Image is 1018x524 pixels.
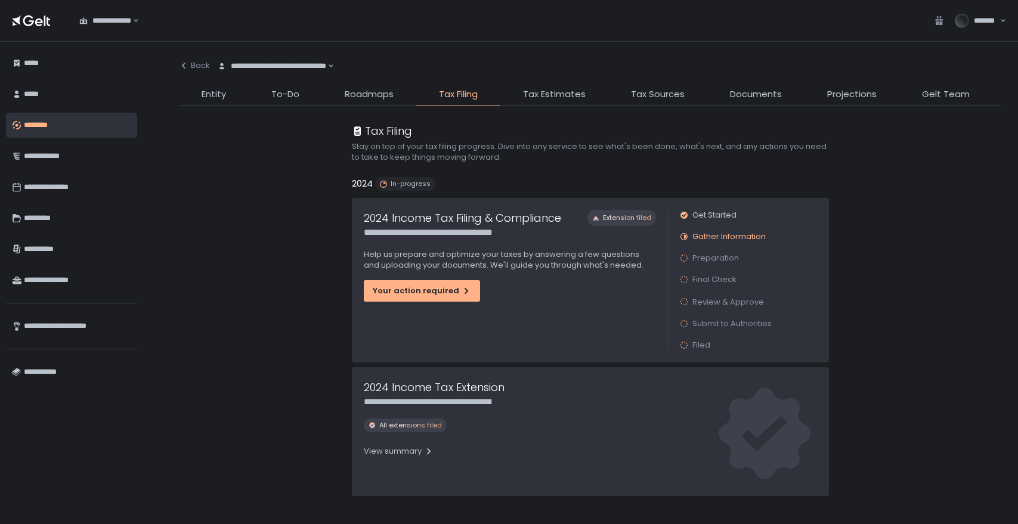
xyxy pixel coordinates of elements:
[692,318,772,329] span: Submit to Authorities
[352,177,373,191] h2: 2024
[379,421,442,430] span: All extensions filed
[692,296,764,308] span: Review & Approve
[373,286,471,296] div: Your action required
[202,88,226,101] span: Entity
[345,88,394,101] span: Roadmaps
[439,88,478,101] span: Tax Filing
[131,15,132,27] input: Search for option
[352,141,829,163] h2: Stay on top of your tax filing progress. Dive into any service to see what's been done, what's ne...
[364,446,434,457] div: View summary
[631,88,685,101] span: Tax Sources
[364,280,480,302] button: Your action required
[391,179,431,188] span: In-progress
[364,210,561,226] h1: 2024 Income Tax Filing & Compliance
[72,8,139,33] div: Search for option
[692,340,710,351] span: Filed
[179,60,210,71] div: Back
[603,213,651,222] span: Extension filed
[326,60,327,72] input: Search for option
[692,274,737,285] span: Final Check
[692,210,737,221] span: Get Started
[364,379,505,395] h1: 2024 Income Tax Extension
[210,54,334,79] div: Search for option
[179,54,210,78] button: Back
[523,88,586,101] span: Tax Estimates
[364,249,656,271] p: Help us prepare and optimize your taxes by answering a few questions and uploading your documents...
[692,253,739,263] span: Preparation
[827,88,877,101] span: Projections
[352,123,412,139] div: Tax Filing
[271,88,299,101] span: To-Do
[730,88,782,101] span: Documents
[922,88,970,101] span: Gelt Team
[692,231,766,242] span: Gather Information
[364,442,434,461] button: View summary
